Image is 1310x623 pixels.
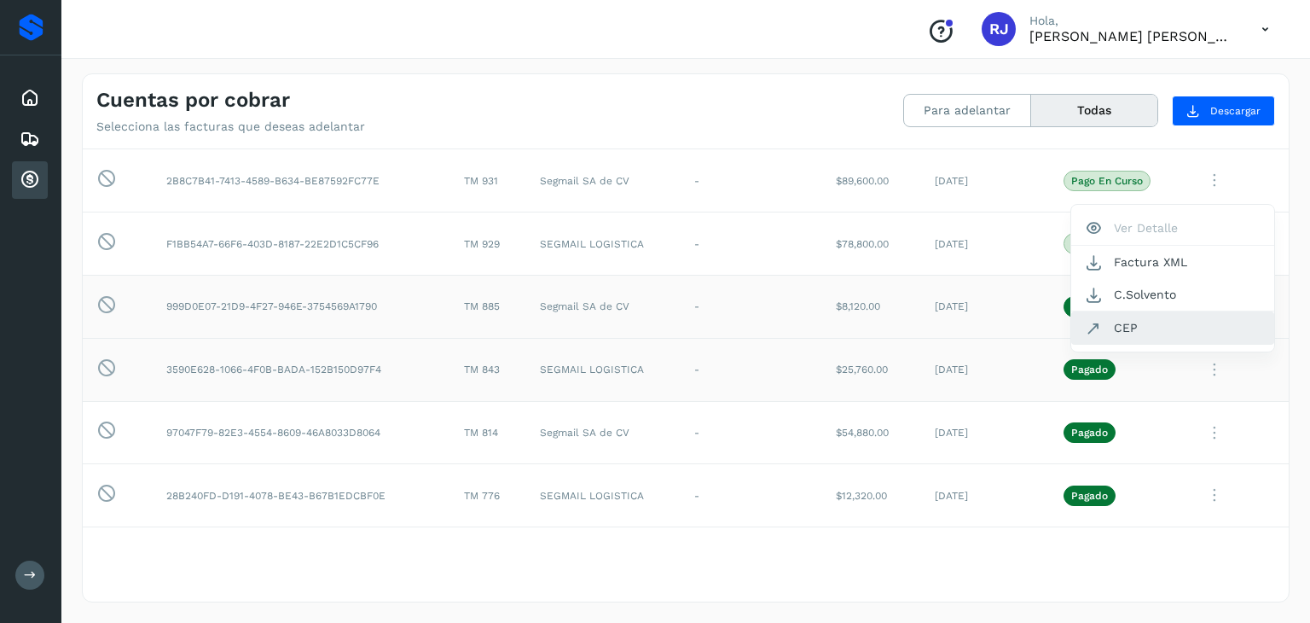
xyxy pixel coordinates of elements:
button: Factura XML [1071,246,1274,278]
button: Ver Detalle [1071,212,1274,245]
div: Embarques [12,120,48,158]
div: Cuentas por cobrar [12,161,48,199]
button: C.Solvento [1071,278,1274,311]
div: Inicio [12,79,48,117]
button: CEP [1071,311,1274,344]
